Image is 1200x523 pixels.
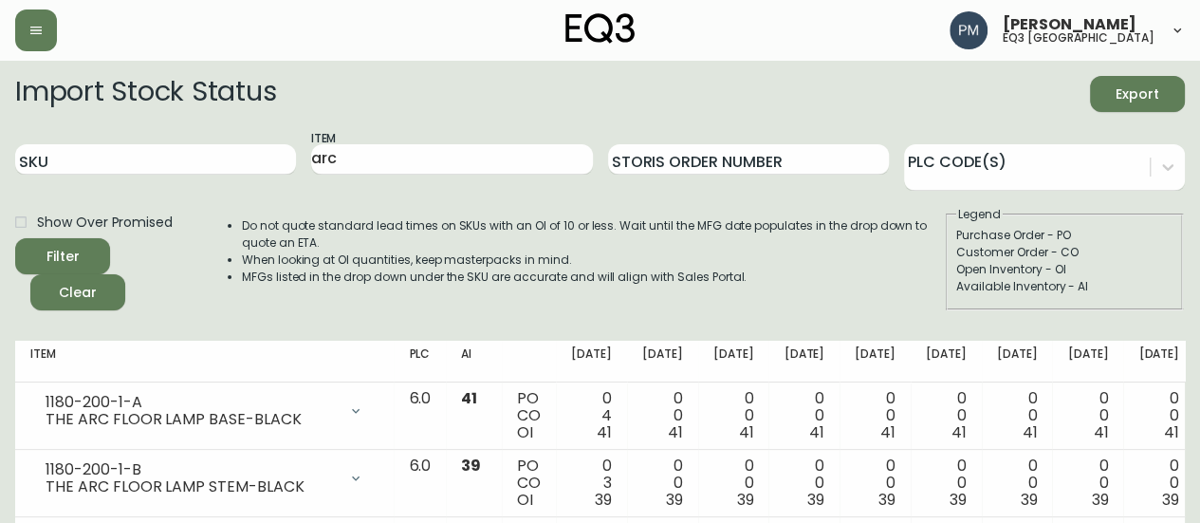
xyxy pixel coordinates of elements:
li: MFGs listed in the drop down under the SKU are accurate and will align with Sales Portal. [242,269,944,286]
li: Do not quote standard lead times on SKUs with an OI of 10 or less. Wait until the MFG date popula... [242,217,944,252]
div: 0 0 [784,458,824,509]
th: [DATE] [1052,341,1123,383]
th: [DATE] [840,341,911,383]
div: 0 0 [642,458,683,509]
span: 41 [739,421,754,443]
div: PO CO [517,390,541,441]
span: 41 [880,421,895,443]
div: 1180-200-1-A [46,394,337,411]
span: 41 [1093,421,1108,443]
td: 6.0 [394,383,446,450]
button: Clear [30,274,125,310]
div: 0 0 [926,390,967,441]
div: 0 0 [642,390,683,441]
div: 0 0 [855,390,895,441]
legend: Legend [956,206,1003,223]
div: Purchase Order - PO [956,227,1172,244]
th: [DATE] [982,341,1053,383]
th: [DATE] [556,341,627,383]
span: Export [1105,83,1170,106]
span: 41 [597,421,612,443]
span: 39 [878,489,895,511]
button: Export [1090,76,1185,112]
span: 39 [461,455,481,476]
button: Filter [15,238,110,274]
span: Show Over Promised [37,213,173,233]
span: 41 [1164,421,1179,443]
img: logo [565,13,636,44]
span: 41 [668,421,683,443]
div: 0 0 [713,390,754,441]
div: PO CO [517,458,541,509]
th: [DATE] [1123,341,1194,383]
div: 1180-200-1-B [46,461,337,478]
h5: eq3 [GEOGRAPHIC_DATA] [1003,32,1154,44]
div: Filter [46,245,80,269]
div: 0 0 [926,458,967,509]
div: 0 0 [855,458,895,509]
div: 0 4 [571,390,612,441]
div: Customer Order - CO [956,244,1172,261]
img: 0a7c5790205149dfd4c0ba0a3a48f705 [950,11,988,49]
th: [DATE] [627,341,698,383]
div: 0 0 [1067,390,1108,441]
span: OI [517,489,533,511]
span: 39 [950,489,967,511]
div: 0 0 [1138,390,1179,441]
th: [DATE] [911,341,982,383]
span: 39 [737,489,754,511]
div: THE ARC FLOOR LAMP BASE-BLACK [46,411,337,428]
span: OI [517,421,533,443]
th: PLC [394,341,446,383]
span: 39 [595,489,612,511]
td: 6.0 [394,450,446,517]
div: 0 0 [1067,458,1108,509]
th: [DATE] [698,341,769,383]
th: [DATE] [768,341,840,383]
div: Available Inventory - AI [956,278,1172,295]
span: 39 [807,489,824,511]
span: 39 [666,489,683,511]
div: 0 0 [1138,458,1179,509]
span: 41 [951,421,967,443]
div: 0 0 [784,390,824,441]
div: 0 0 [997,458,1038,509]
div: 1180-200-1-BTHE ARC FLOOR LAMP STEM-BLACK [30,458,378,499]
h2: Import Stock Status [15,76,276,112]
div: 1180-200-1-ATHE ARC FLOOR LAMP BASE-BLACK [30,390,378,432]
div: 0 0 [713,458,754,509]
span: 41 [1023,421,1038,443]
span: 39 [1021,489,1038,511]
li: When looking at OI quantities, keep masterpacks in mind. [242,252,944,269]
div: 0 0 [997,390,1038,441]
th: Item [15,341,394,383]
div: 0 3 [571,458,612,509]
span: 41 [461,387,477,409]
span: Clear [46,281,110,305]
div: Open Inventory - OI [956,261,1172,278]
div: THE ARC FLOOR LAMP STEM-BLACK [46,478,337,495]
th: AI [446,341,502,383]
span: [PERSON_NAME] [1003,17,1136,32]
span: 39 [1162,489,1179,511]
span: 41 [809,421,824,443]
span: 39 [1091,489,1108,511]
